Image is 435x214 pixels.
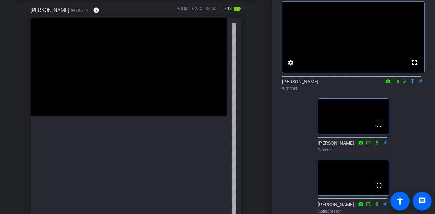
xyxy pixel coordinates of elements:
[223,3,233,14] span: 70%
[396,197,404,205] mat-icon: accessibility
[318,147,389,153] div: Director
[408,78,417,84] mat-icon: flip
[71,8,88,13] span: iPhone 14
[286,59,295,67] mat-icon: settings
[31,6,69,14] span: [PERSON_NAME]
[233,5,241,13] mat-icon: battery_std
[375,181,383,190] mat-icon: fullscreen
[411,59,419,67] mat-icon: fullscreen
[375,120,383,128] mat-icon: fullscreen
[282,78,425,92] div: [PERSON_NAME]
[418,197,426,205] mat-icon: message
[177,6,216,16] div: ROOM ID: 330548660
[93,7,99,13] mat-icon: info
[282,85,425,92] div: Watcher
[318,140,389,153] div: [PERSON_NAME]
